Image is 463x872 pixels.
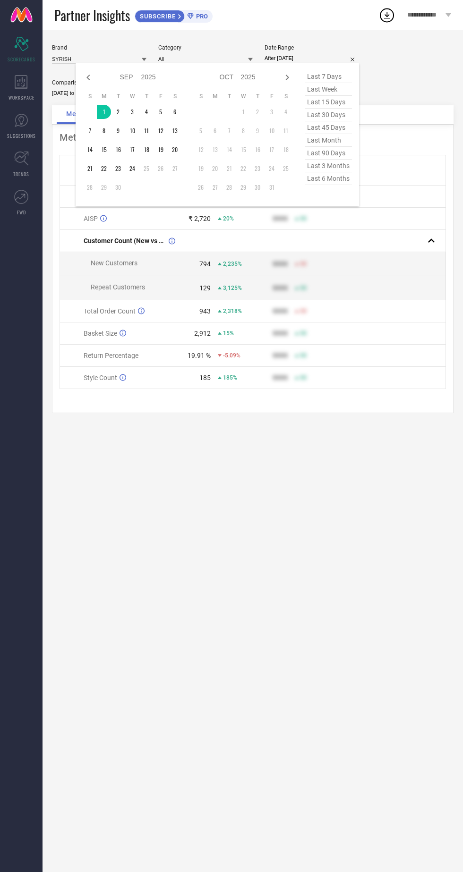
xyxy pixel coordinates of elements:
td: Wed Oct 22 2025 [236,161,250,176]
th: Thursday [250,93,265,100]
td: Tue Sep 16 2025 [111,143,125,157]
td: Mon Sep 29 2025 [97,180,111,195]
th: Sunday [194,93,208,100]
th: Saturday [279,93,293,100]
td: Wed Sep 17 2025 [125,143,139,157]
td: Fri Sep 05 2025 [154,105,168,119]
td: Mon Oct 27 2025 [208,180,222,195]
span: last 7 days [305,70,352,83]
span: last 30 days [305,109,352,121]
span: Customer Count (New vs Repeat) [84,237,166,245]
div: 2,912 [194,330,211,337]
td: Sat Oct 11 2025 [279,124,293,138]
span: TRENDS [13,170,29,178]
td: Sat Sep 06 2025 [168,105,182,119]
td: Mon Oct 20 2025 [208,161,222,176]
div: 9999 [273,330,288,337]
td: Thu Sep 25 2025 [139,161,154,176]
td: Sat Oct 18 2025 [279,143,293,157]
span: Metrics [66,110,92,118]
td: Sun Sep 14 2025 [83,143,97,157]
td: Tue Sep 23 2025 [111,161,125,176]
span: AISP [84,215,98,222]
span: 20% [223,215,234,222]
td: Sun Oct 05 2025 [194,124,208,138]
div: 19.91 % [188,352,211,359]
td: Wed Oct 29 2025 [236,180,250,195]
th: Tuesday [111,93,125,100]
td: Thu Sep 04 2025 [139,105,154,119]
td: Wed Sep 03 2025 [125,105,139,119]
span: 50 [300,215,307,222]
td: Thu Oct 16 2025 [250,143,265,157]
td: Sun Oct 19 2025 [194,161,208,176]
input: Select date range [265,53,359,63]
div: Date Range [265,44,359,51]
td: Wed Oct 08 2025 [236,124,250,138]
td: Sat Sep 27 2025 [168,161,182,176]
span: last 3 months [305,160,352,172]
div: 129 [199,284,211,292]
td: Fri Oct 10 2025 [265,124,279,138]
td: Thu Oct 02 2025 [250,105,265,119]
span: last 45 days [305,121,352,134]
input: Select comparison period [52,88,146,98]
span: 50 [300,285,307,291]
div: 943 [199,307,211,315]
span: WORKSPACE [9,94,34,101]
td: Thu Oct 30 2025 [250,180,265,195]
div: 9999 [273,307,288,315]
td: Sun Oct 12 2025 [194,143,208,157]
span: Total Order Count [84,307,136,315]
td: Fri Oct 24 2025 [265,161,279,176]
td: Sun Oct 26 2025 [194,180,208,195]
td: Sat Oct 04 2025 [279,105,293,119]
span: 2,235% [223,261,242,267]
span: last 6 months [305,172,352,185]
td: Mon Sep 22 2025 [97,161,111,176]
td: Tue Sep 30 2025 [111,180,125,195]
td: Sun Sep 21 2025 [83,161,97,176]
td: Fri Sep 26 2025 [154,161,168,176]
th: Friday [265,93,279,100]
td: Mon Sep 01 2025 [97,105,111,119]
td: Sat Sep 20 2025 [168,143,182,157]
span: FWD [17,209,26,216]
th: Wednesday [125,93,139,100]
td: Mon Oct 13 2025 [208,143,222,157]
div: Open download list [378,7,395,24]
span: last week [305,83,352,96]
span: SUBSCRIBE [135,13,178,20]
th: Monday [208,93,222,100]
td: Wed Sep 10 2025 [125,124,139,138]
td: Fri Oct 31 2025 [265,180,279,195]
td: Tue Oct 28 2025 [222,180,236,195]
td: Wed Sep 24 2025 [125,161,139,176]
span: -5.09% [223,352,240,359]
th: Wednesday [236,93,250,100]
td: Thu Sep 18 2025 [139,143,154,157]
th: Thursday [139,93,154,100]
div: 9999 [273,374,288,381]
span: 15% [223,330,234,337]
td: Tue Oct 21 2025 [222,161,236,176]
div: Previous month [83,72,94,83]
span: 2,318% [223,308,242,314]
span: 3,125% [223,285,242,291]
span: New Customers [91,259,137,267]
span: PRO [194,13,208,20]
th: Sunday [83,93,97,100]
div: 185 [199,374,211,381]
td: Tue Oct 07 2025 [222,124,236,138]
td: Fri Oct 03 2025 [265,105,279,119]
td: Thu Sep 11 2025 [139,124,154,138]
div: 9999 [273,352,288,359]
div: Comparison Period [52,79,146,86]
div: Brand [52,44,146,51]
td: Wed Oct 01 2025 [236,105,250,119]
td: Tue Oct 14 2025 [222,143,236,157]
th: Monday [97,93,111,100]
span: last 15 days [305,96,352,109]
td: Fri Sep 19 2025 [154,143,168,157]
span: 185% [223,374,237,381]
